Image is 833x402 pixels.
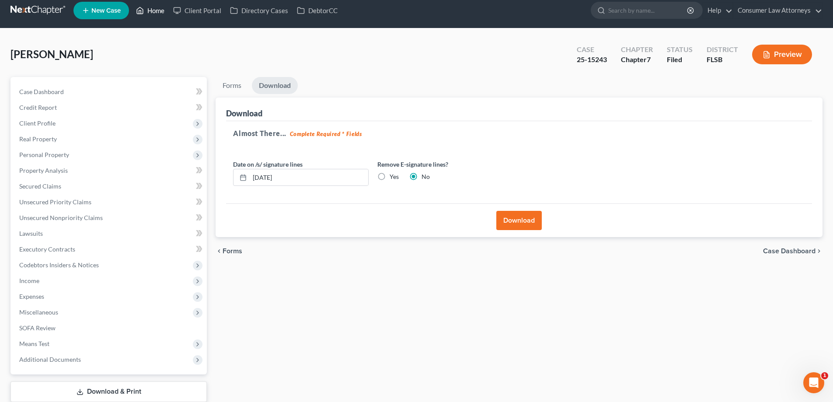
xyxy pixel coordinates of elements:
[10,48,93,60] span: [PERSON_NAME]
[252,77,298,94] a: Download
[667,55,693,65] div: Filed
[169,3,226,18] a: Client Portal
[226,3,293,18] a: Directory Cases
[667,45,693,55] div: Status
[496,211,542,230] button: Download
[608,2,688,18] input: Search by name...
[216,248,254,255] button: chevron_left Forms
[577,55,607,65] div: 25-15243
[19,261,99,269] span: Codebtors Insiders & Notices
[19,88,64,95] span: Case Dashboard
[12,226,207,241] a: Lawsuits
[132,3,169,18] a: Home
[577,45,607,55] div: Case
[19,198,91,206] span: Unsecured Priority Claims
[19,308,58,316] span: Miscellaneous
[290,130,362,137] strong: Complete Required * Fields
[233,128,805,139] h5: Almost There...
[293,3,342,18] a: DebtorCC
[226,108,262,119] div: Download
[703,3,732,18] a: Help
[12,210,207,226] a: Unsecured Nonpriority Claims
[216,77,248,94] a: Forms
[19,104,57,111] span: Credit Report
[19,167,68,174] span: Property Analysis
[707,55,738,65] div: FLSB
[19,293,44,300] span: Expenses
[12,84,207,100] a: Case Dashboard
[12,320,207,336] a: SOFA Review
[19,214,103,221] span: Unsecured Nonpriority Claims
[19,135,57,143] span: Real Property
[707,45,738,55] div: District
[10,381,207,402] a: Download & Print
[390,172,399,181] label: Yes
[19,119,56,127] span: Client Profile
[733,3,822,18] a: Consumer Law Attorneys
[12,194,207,210] a: Unsecured Priority Claims
[19,245,75,253] span: Executory Contracts
[12,100,207,115] a: Credit Report
[621,45,653,55] div: Chapter
[647,55,651,63] span: 7
[233,160,303,169] label: Date on /s/ signature lines
[250,169,368,186] input: MM/DD/YYYY
[19,324,56,332] span: SOFA Review
[216,248,223,255] i: chevron_left
[12,241,207,257] a: Executory Contracts
[821,372,828,379] span: 1
[752,45,812,64] button: Preview
[19,151,69,158] span: Personal Property
[19,340,49,347] span: Means Test
[12,178,207,194] a: Secured Claims
[422,172,430,181] label: No
[12,163,207,178] a: Property Analysis
[19,230,43,237] span: Lawsuits
[377,160,513,169] label: Remove E-signature lines?
[91,7,121,14] span: New Case
[803,372,824,393] iframe: Intercom live chat
[19,356,81,363] span: Additional Documents
[621,55,653,65] div: Chapter
[223,248,242,255] span: Forms
[19,182,61,190] span: Secured Claims
[763,248,823,255] a: Case Dashboard chevron_right
[816,248,823,255] i: chevron_right
[19,277,39,284] span: Income
[763,248,816,255] span: Case Dashboard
